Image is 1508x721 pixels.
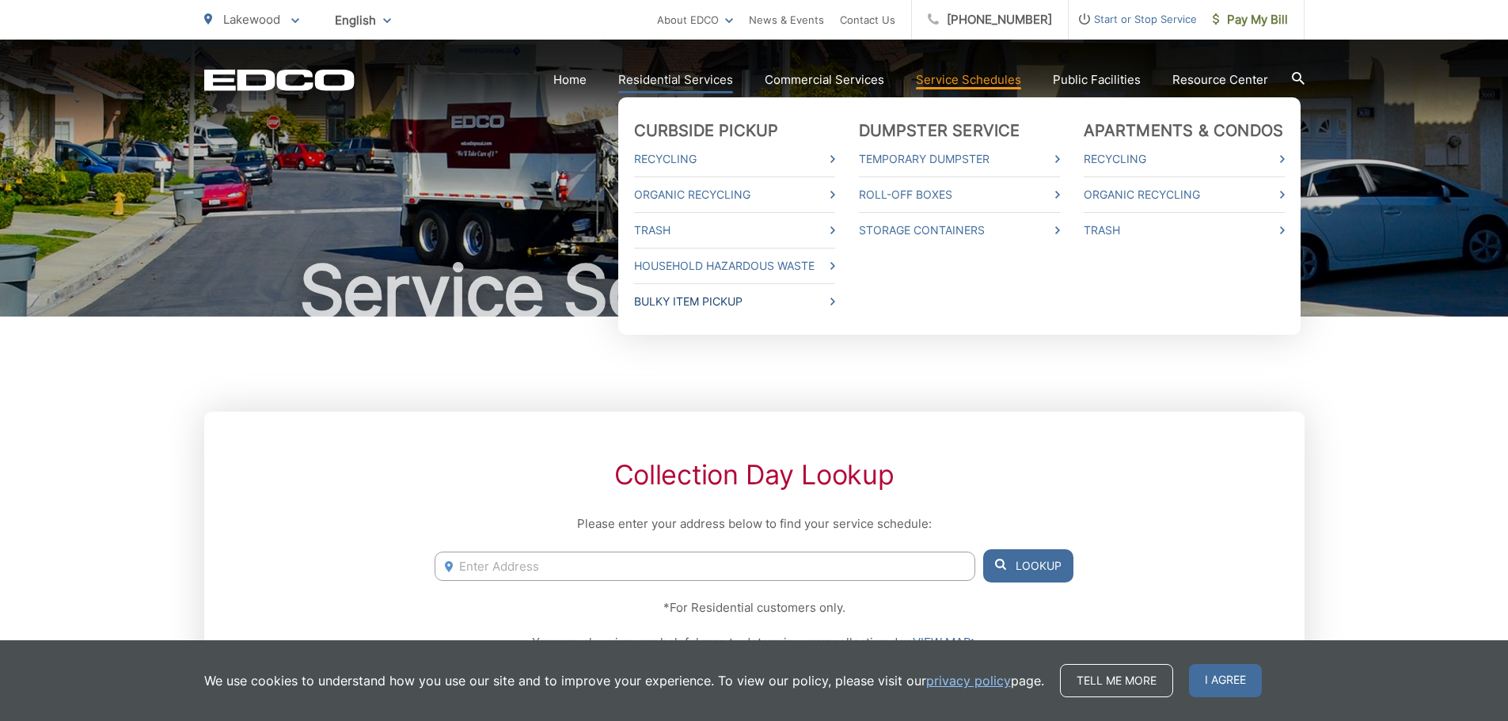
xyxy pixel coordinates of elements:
[634,121,779,140] a: Curbside Pickup
[435,633,1073,652] p: You may also view our helpful map to determine your collection day.
[749,10,824,29] a: News & Events
[1084,221,1285,240] a: Trash
[1053,70,1141,89] a: Public Facilities
[859,150,1060,169] a: Temporary Dumpster
[913,633,976,652] a: VIEW MAP
[840,10,895,29] a: Contact Us
[859,185,1060,204] a: Roll-Off Boxes
[1060,664,1173,697] a: Tell me more
[435,514,1073,533] p: Please enter your address below to find your service schedule:
[1084,185,1285,204] a: Organic Recycling
[926,671,1011,690] a: privacy policy
[1189,664,1262,697] span: I agree
[223,12,280,27] span: Lakewood
[1213,10,1288,29] span: Pay My Bill
[859,221,1060,240] a: Storage Containers
[634,256,835,275] a: Household Hazardous Waste
[657,10,733,29] a: About EDCO
[435,459,1073,491] h2: Collection Day Lookup
[634,150,835,169] a: Recycling
[553,70,587,89] a: Home
[1084,150,1285,169] a: Recycling
[634,292,835,311] a: Bulky Item Pickup
[204,252,1305,331] h1: Service Schedules
[1172,70,1268,89] a: Resource Center
[204,69,355,91] a: EDCD logo. Return to the homepage.
[859,121,1020,140] a: Dumpster Service
[618,70,733,89] a: Residential Services
[204,671,1044,690] p: We use cookies to understand how you use our site and to improve your experience. To view our pol...
[765,70,884,89] a: Commercial Services
[435,552,974,581] input: Enter Address
[634,185,835,204] a: Organic Recycling
[634,221,835,240] a: Trash
[916,70,1021,89] a: Service Schedules
[435,598,1073,617] p: *For Residential customers only.
[1084,121,1284,140] a: Apartments & Condos
[983,549,1073,582] button: Lookup
[323,6,403,34] span: English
